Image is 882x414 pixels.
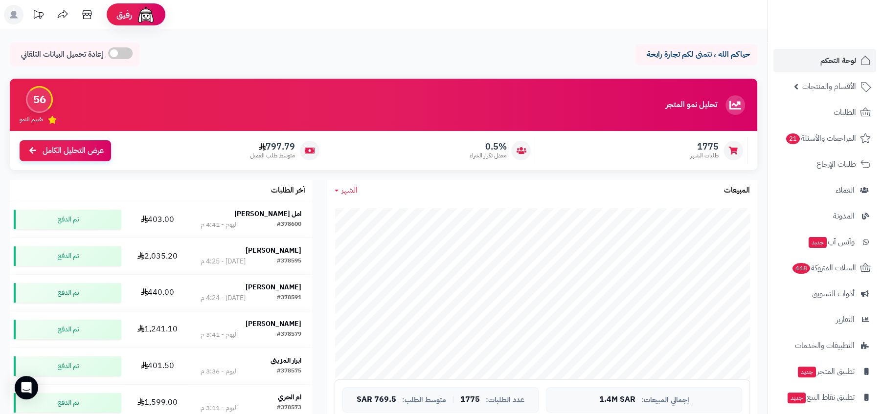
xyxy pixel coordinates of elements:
[246,245,301,256] strong: [PERSON_NAME]
[820,54,856,67] span: لوحة التحكم
[808,235,855,249] span: وآتس آب
[277,293,301,303] div: #378591
[278,392,301,402] strong: ام الجري
[773,178,876,202] a: العملاء
[812,287,855,301] span: أدوات التسويق
[125,311,189,348] td: 1,241.10
[773,282,876,305] a: أدوات التسويق
[201,257,246,266] div: [DATE] - 4:25 م
[785,131,856,145] span: المراجعات والأسئلة
[773,49,876,72] a: لوحة التحكم
[20,140,111,161] a: عرض التحليل الكامل
[724,186,750,195] h3: المبيعات
[834,106,856,119] span: الطلبات
[469,152,506,160] span: معدل تكرار الشراء
[802,80,856,93] span: الأقسام والمنتجات
[335,185,358,196] a: الشهر
[809,237,827,248] span: جديد
[773,127,876,150] a: المراجعات والأسئلة21
[787,391,855,404] span: تطبيق نقاط البيع
[795,339,855,352] span: التطبيقات والخدمات
[14,356,121,376] div: تم الدفع
[201,403,238,413] div: اليوم - 3:11 م
[836,313,855,327] span: التقارير
[469,141,506,152] span: 0.5%
[599,395,635,404] span: 1.4M SAR
[201,330,238,340] div: اليوم - 3:41 م
[250,141,295,152] span: 797.79
[788,392,806,403] span: جديد
[246,319,301,329] strong: [PERSON_NAME]
[277,257,301,266] div: #378595
[773,153,876,176] a: طلبات الإرجاع
[786,133,800,144] span: 21
[773,204,876,228] a: المدونة
[486,396,524,404] span: عدد الطلبات:
[14,246,121,266] div: تم الدفع
[690,152,719,160] span: طلبات الشهر
[14,210,121,229] div: تم الدفع
[250,152,295,160] span: متوسط طلب العميل
[341,184,358,196] span: الشهر
[773,386,876,409] a: تطبيق نقاط البيعجديد
[277,367,301,376] div: #378575
[836,183,855,197] span: العملاء
[201,220,238,230] div: اليوم - 4:41 م
[246,282,301,292] strong: [PERSON_NAME]
[20,115,43,124] span: تقييم النمو
[815,7,873,28] img: logo-2.png
[402,396,446,404] span: متوسط الطلب:
[792,261,856,275] span: السلات المتروكة
[43,145,104,156] span: عرض التحليل الكامل
[666,101,717,109] h3: تحليل نمو المتجر
[21,49,103,60] span: إعادة تحميل البيانات التلقائي
[357,395,396,404] span: 769.5 SAR
[125,348,189,384] td: 401.50
[116,9,132,21] span: رفيق
[271,186,305,195] h3: آخر الطلبات
[234,209,301,219] strong: امل [PERSON_NAME]
[816,157,856,171] span: طلبات الإرجاع
[773,308,876,331] a: التقارير
[201,367,238,376] div: اليوم - 3:36 م
[773,256,876,280] a: السلات المتروكة448
[125,275,189,311] td: 440.00
[833,209,855,223] span: المدونة
[277,330,301,340] div: #378579
[26,5,50,27] a: تحديثات المنصة
[773,101,876,124] a: الطلبات
[690,141,719,152] span: 1775
[14,320,121,339] div: تم الدفع
[15,376,38,399] div: Open Intercom Messenger
[125,201,189,238] td: 403.00
[271,355,301,366] strong: ابرار المزيني
[798,367,816,377] span: جديد
[277,220,301,230] div: #378600
[797,365,855,378] span: تطبيق المتجر
[125,238,189,274] td: 2,035.20
[201,293,246,303] div: [DATE] - 4:24 م
[14,393,121,413] div: تم الدفع
[773,360,876,383] a: تطبيق المتجرجديد
[773,334,876,357] a: التطبيقات والخدمات
[773,230,876,254] a: وآتس آبجديد
[792,263,810,274] span: 448
[452,396,454,403] span: |
[136,5,156,24] img: ai-face.png
[460,395,480,404] span: 1775
[641,396,689,404] span: إجمالي المبيعات:
[642,49,750,60] p: حياكم الله ، نتمنى لكم تجارة رابحة
[14,283,121,303] div: تم الدفع
[277,403,301,413] div: #378573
